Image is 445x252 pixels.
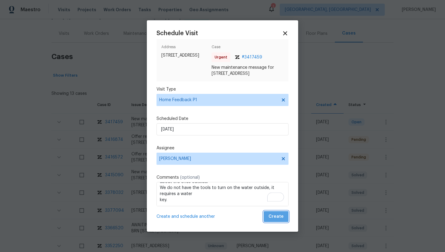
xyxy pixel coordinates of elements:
button: Create [264,211,288,222]
label: Assignee [157,145,288,151]
input: M/D/YYYY [157,123,288,135]
span: Address [161,44,209,52]
span: New maintenance message for [STREET_ADDRESS] [212,65,284,77]
span: (optional) [180,175,200,180]
span: [STREET_ADDRESS] [161,52,209,58]
label: Visit Type [157,86,288,92]
span: Case [212,44,284,52]
span: Close [282,30,288,37]
span: [PERSON_NAME] [159,156,278,161]
span: Create [269,213,284,220]
label: Comments [157,174,288,181]
span: Schedule Visit [157,30,198,36]
span: Home Feedback P1 [159,97,277,103]
label: Scheduled Date [157,116,288,122]
span: # 3417459 [242,54,262,60]
span: Urgent [215,54,230,60]
textarea: To enrich screen reader interactions, please activate Accessibility in Grammarly extension settings [157,182,288,206]
span: Create and schedule another [157,214,215,220]
img: Zendesk Logo Icon [235,55,240,59]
